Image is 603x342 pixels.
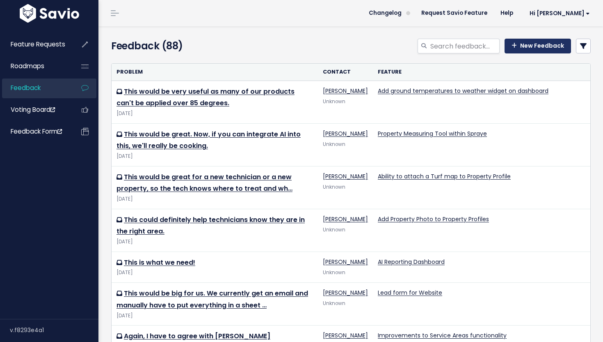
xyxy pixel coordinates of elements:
[116,195,313,203] div: [DATE]
[378,289,442,297] a: Lead form for Website
[323,331,368,340] a: [PERSON_NAME]
[116,172,292,194] a: This would be great for a new technician or a new property, so the tech knows where to treat and wh…
[11,62,44,70] span: Roadmaps
[429,39,500,53] input: Search feedback...
[116,109,313,118] div: [DATE]
[116,129,301,151] a: This would be great. Now, if you can integrate AI into this, we'll really be cooking.
[111,39,263,53] h4: Feedback (88)
[323,98,345,105] span: Unknown
[2,122,68,141] a: Feedback form
[318,64,373,81] th: Contact
[378,172,511,180] a: Ability to attach a Turf map to Property Profile
[124,331,270,341] a: Again, I have to agree with [PERSON_NAME]
[116,152,313,161] div: [DATE]
[323,258,368,266] a: [PERSON_NAME]
[2,35,68,54] a: Feature Requests
[530,10,590,16] span: Hi [PERSON_NAME]
[378,215,489,223] a: Add Property Photo to Property Profiles
[11,105,55,114] span: Voting Board
[494,7,520,19] a: Help
[2,79,68,97] a: Feedback
[323,184,345,190] span: Unknown
[378,258,445,266] a: AI Reporting Dashboard
[323,141,345,148] span: Unknown
[116,289,308,310] a: This would be big for us. We currently get an email and manually have to put everything in a sheet …
[323,87,368,95] a: [PERSON_NAME]
[11,40,65,49] span: Feature Requests
[112,64,318,81] th: Problem
[18,4,81,23] img: logo-white.9d6f32f41409.svg
[116,238,313,246] div: [DATE]
[323,269,345,276] span: Unknown
[323,172,368,180] a: [PERSON_NAME]
[2,100,68,119] a: Voting Board
[116,215,305,236] a: This could definitely help technicians know they are in the right area.
[520,7,596,20] a: Hi [PERSON_NAME]
[124,258,195,267] a: This is what we need!
[2,57,68,76] a: Roadmaps
[10,319,98,341] div: v.f8293e4a1
[323,300,345,307] span: Unknown
[378,87,548,95] a: Add ground temperatures to weather widget on dashboard
[116,312,313,320] div: [DATE]
[505,39,571,53] a: New Feedback
[415,7,494,19] a: Request Savio Feature
[11,83,41,92] span: Feedback
[323,129,368,138] a: [PERSON_NAME]
[323,226,345,233] span: Unknown
[378,331,507,340] a: Improvements to Service Areas functionality
[323,289,368,297] a: [PERSON_NAME]
[369,10,402,16] span: Changelog
[378,129,487,138] a: Property Measuring Tool within Spraye
[323,215,368,223] a: [PERSON_NAME]
[11,127,62,136] span: Feedback form
[116,87,295,108] a: This would be very useful as many of our products can't be applied over 85 degrees.
[373,64,590,81] th: Feature
[116,268,313,277] div: [DATE]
